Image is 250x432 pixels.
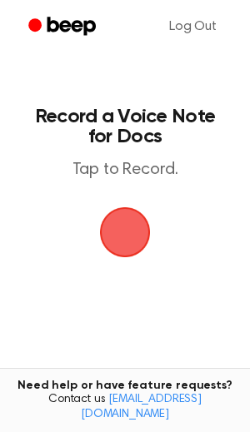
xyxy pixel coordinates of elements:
[30,107,220,146] h1: Record a Voice Note for Docs
[100,207,150,257] button: Beep Logo
[17,11,111,43] a: Beep
[81,394,202,420] a: [EMAIL_ADDRESS][DOMAIN_NAME]
[10,393,240,422] span: Contact us
[30,160,220,181] p: Tap to Record.
[152,7,233,47] a: Log Out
